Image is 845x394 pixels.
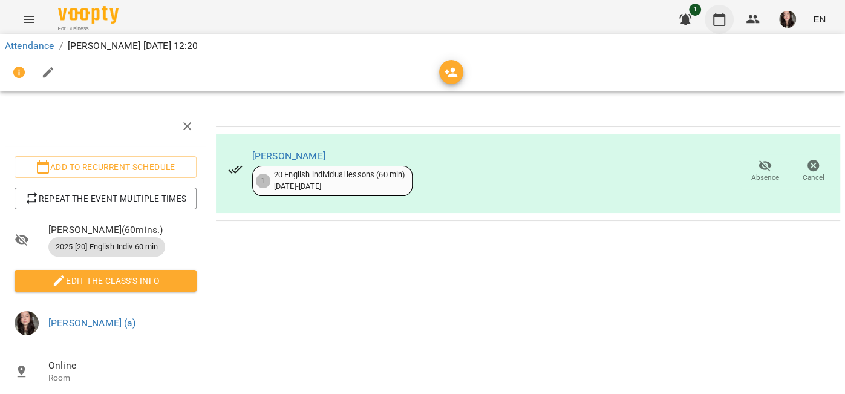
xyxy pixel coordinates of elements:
span: 2025 [20] English Indiv 60 min [48,241,165,252]
span: Absence [751,172,779,183]
div: 1 [256,174,270,188]
a: Attendance [5,40,54,51]
button: Add to recurrent schedule [15,156,197,178]
button: EN [808,8,830,30]
button: Absence [741,154,789,188]
img: Voopty Logo [58,6,119,24]
a: [PERSON_NAME] (а) [48,317,136,329]
span: For Business [58,25,119,33]
img: 1a20daea8e9f27e67610e88fbdc8bd8e.jpg [15,311,39,335]
button: Menu [15,5,44,34]
span: Add to recurrent schedule [24,160,187,174]
p: [PERSON_NAME] [DATE] 12:20 [68,39,198,53]
span: Cancel [803,172,824,183]
button: Cancel [789,154,838,188]
div: 20 English individual lessons (60 min) [DATE] - [DATE] [274,169,405,192]
span: [PERSON_NAME] ( 60 mins. ) [48,223,197,237]
span: Online [48,358,197,373]
span: EN [813,13,826,25]
span: 1 [689,4,701,16]
a: [PERSON_NAME] [252,150,325,162]
p: Room [48,372,197,384]
button: Edit the class's Info [15,270,197,292]
span: Repeat the event multiple times [24,191,187,206]
nav: breadcrumb [5,39,840,53]
button: Repeat the event multiple times [15,188,197,209]
span: Edit the class's Info [24,274,187,288]
img: 1a20daea8e9f27e67610e88fbdc8bd8e.jpg [779,11,796,28]
li: / [59,39,62,53]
